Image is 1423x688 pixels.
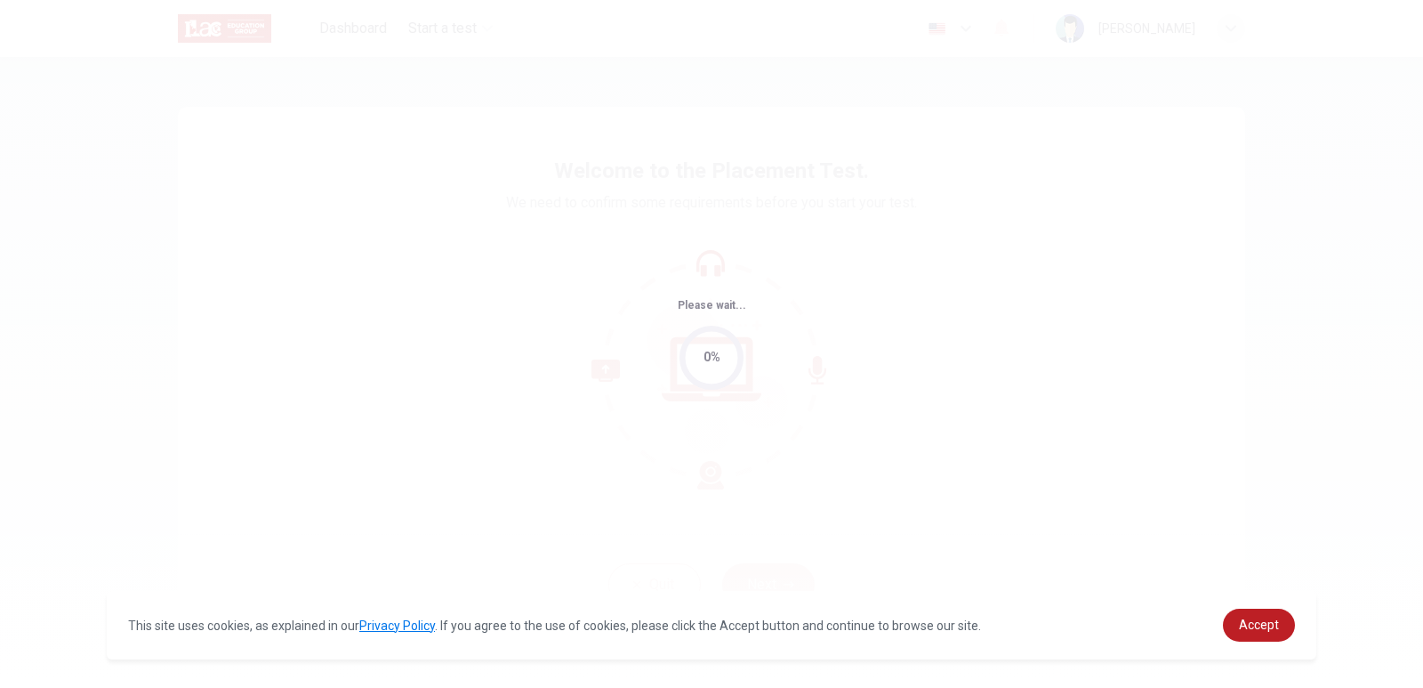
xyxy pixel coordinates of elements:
span: Please wait... [678,299,746,312]
div: cookieconsent [107,591,1316,660]
span: This site uses cookies, as explained in our . If you agree to the use of cookies, please click th... [128,619,981,633]
a: dismiss cookie message [1223,609,1295,642]
div: 0% [703,347,720,368]
span: Accept [1239,618,1279,632]
a: Privacy Policy [359,619,435,633]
